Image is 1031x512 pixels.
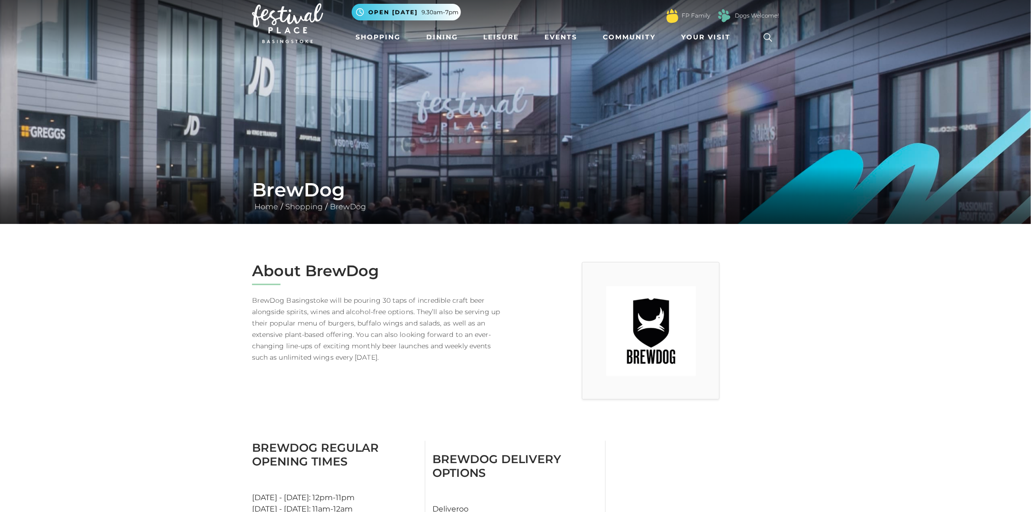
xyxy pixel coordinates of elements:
h1: BrewDog [252,178,779,201]
span: Your Visit [681,32,731,42]
a: Shopping [352,28,404,46]
p: BrewDog Basingstoke will be pouring 30 taps of incredible craft beer alongside spirits, wines and... [252,295,508,363]
span: 9.30am-7pm [422,8,459,17]
a: Home [252,202,281,211]
h2: About BrewDog [252,262,508,280]
a: Events [541,28,581,46]
a: Leisure [480,28,523,46]
button: Open [DATE] 9.30am-7pm [352,4,461,20]
a: Your Visit [677,28,739,46]
a: Dogs Welcome! [735,11,779,20]
span: Open [DATE] [368,8,418,17]
div: / / [245,178,786,213]
a: Dining [422,28,462,46]
h3: BrewDog Regular Opening Times [252,441,418,468]
a: Community [599,28,659,46]
a: BrewDog [328,202,368,211]
a: FP Family [682,11,710,20]
a: Shopping [283,202,325,211]
img: Festival Place Logo [252,3,323,43]
h3: BrewDog Delivery Options [432,452,598,480]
